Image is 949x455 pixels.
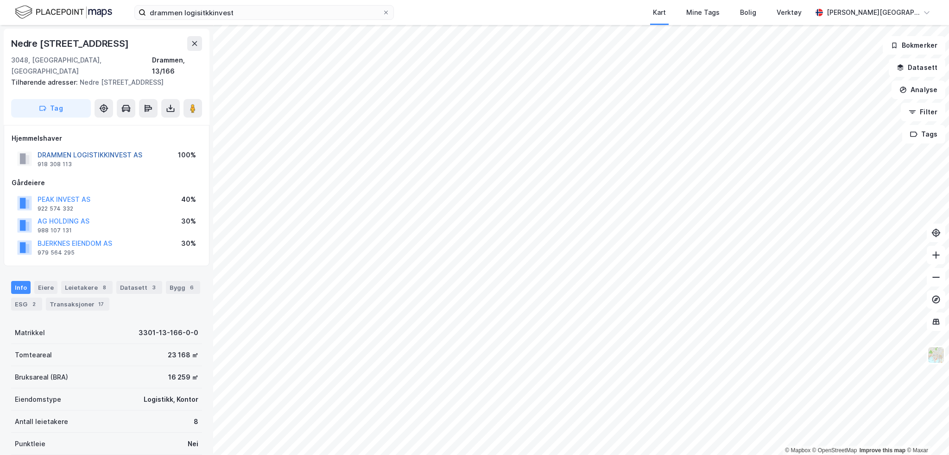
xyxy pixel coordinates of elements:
div: 100% [178,150,196,161]
div: [PERSON_NAME][GEOGRAPHIC_DATA] [827,7,919,18]
div: Tomteareal [15,349,52,361]
div: 3048, [GEOGRAPHIC_DATA], [GEOGRAPHIC_DATA] [11,55,152,77]
div: Logistikk, Kontor [144,394,198,405]
div: Mine Tags [686,7,720,18]
div: Nedre [STREET_ADDRESS] [11,77,195,88]
div: 30% [181,216,196,227]
button: Tags [902,125,945,143]
div: 979 564 295 [38,249,75,256]
button: Filter [901,103,945,121]
a: Improve this map [860,447,905,454]
div: Eiere [34,281,57,294]
div: 8 [194,416,198,427]
img: logo.f888ab2527a4732fd821a326f86c7f29.svg [15,4,112,20]
div: Datasett [116,281,162,294]
div: Kontrollprogram for chat [903,411,949,455]
div: 30% [181,238,196,249]
div: 3301-13-166-0-0 [139,327,198,338]
div: Matrikkel [15,327,45,338]
button: Datasett [889,58,945,77]
div: 2 [29,299,38,309]
div: Gårdeiere [12,177,202,188]
button: Analyse [892,81,945,99]
a: OpenStreetMap [812,447,857,454]
div: 3 [149,283,158,292]
input: Søk på adresse, matrikkel, gårdeiere, leietakere eller personer [146,6,382,19]
button: Bokmerker [883,36,945,55]
div: 6 [187,283,196,292]
div: Antall leietakere [15,416,68,427]
div: Verktøy [777,7,802,18]
span: Tilhørende adresser: [11,78,80,86]
div: Nei [188,438,198,449]
div: Transaksjoner [46,298,109,311]
div: Bolig [740,7,756,18]
iframe: Chat Widget [903,411,949,455]
div: 8 [100,283,109,292]
div: 23 168 ㎡ [168,349,198,361]
img: Z [927,346,945,364]
div: Bruksareal (BRA) [15,372,68,383]
div: Eiendomstype [15,394,61,405]
div: Hjemmelshaver [12,133,202,144]
div: Bygg [166,281,200,294]
div: 40% [181,194,196,205]
div: 16 259 ㎡ [168,372,198,383]
div: Nedre [STREET_ADDRESS] [11,36,131,51]
div: Drammen, 13/166 [152,55,202,77]
div: 922 574 332 [38,205,73,212]
button: Tag [11,99,91,118]
div: 17 [96,299,106,309]
div: ESG [11,298,42,311]
div: Leietakere [61,281,113,294]
div: Info [11,281,31,294]
div: Kart [653,7,666,18]
a: Mapbox [785,447,810,454]
div: 988 107 131 [38,227,72,234]
div: Punktleie [15,438,45,449]
div: 918 308 113 [38,161,72,168]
